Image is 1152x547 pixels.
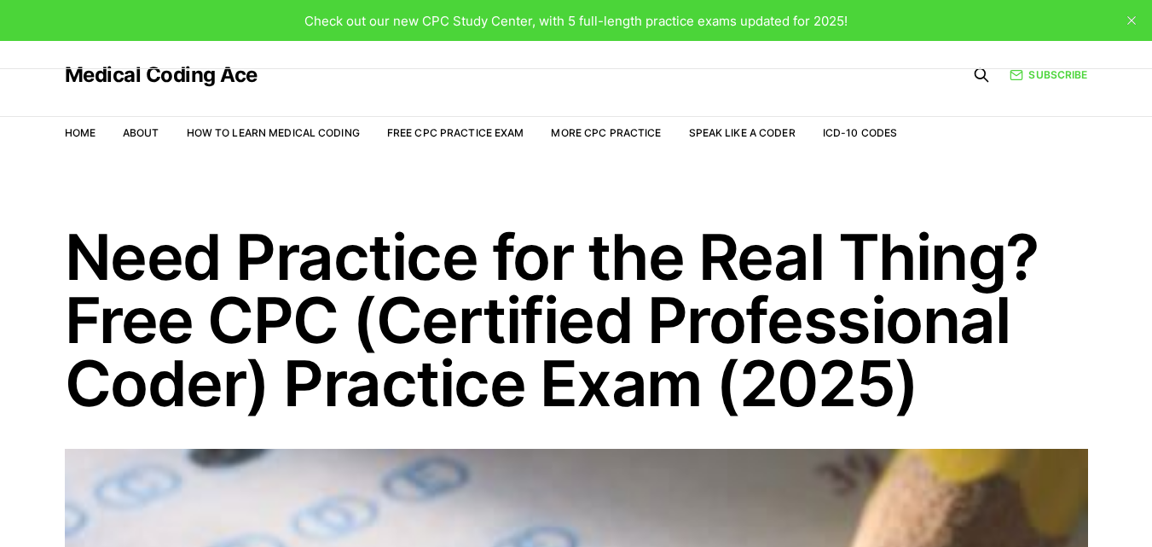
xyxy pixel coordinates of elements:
a: Free CPC Practice Exam [387,126,524,139]
a: ICD-10 Codes [823,126,897,139]
a: Subscribe [1010,67,1087,83]
a: Speak Like a Coder [689,126,796,139]
a: Medical Coding Ace [65,65,258,85]
iframe: portal-trigger [874,463,1152,547]
h1: Need Practice for the Real Thing? Free CPC (Certified Professional Coder) Practice Exam (2025) [65,225,1088,415]
a: About [123,126,159,139]
button: close [1118,7,1145,34]
a: More CPC Practice [551,126,661,139]
span: Check out our new CPC Study Center, with 5 full-length practice exams updated for 2025! [304,13,848,29]
a: How to Learn Medical Coding [187,126,360,139]
a: Home [65,126,96,139]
